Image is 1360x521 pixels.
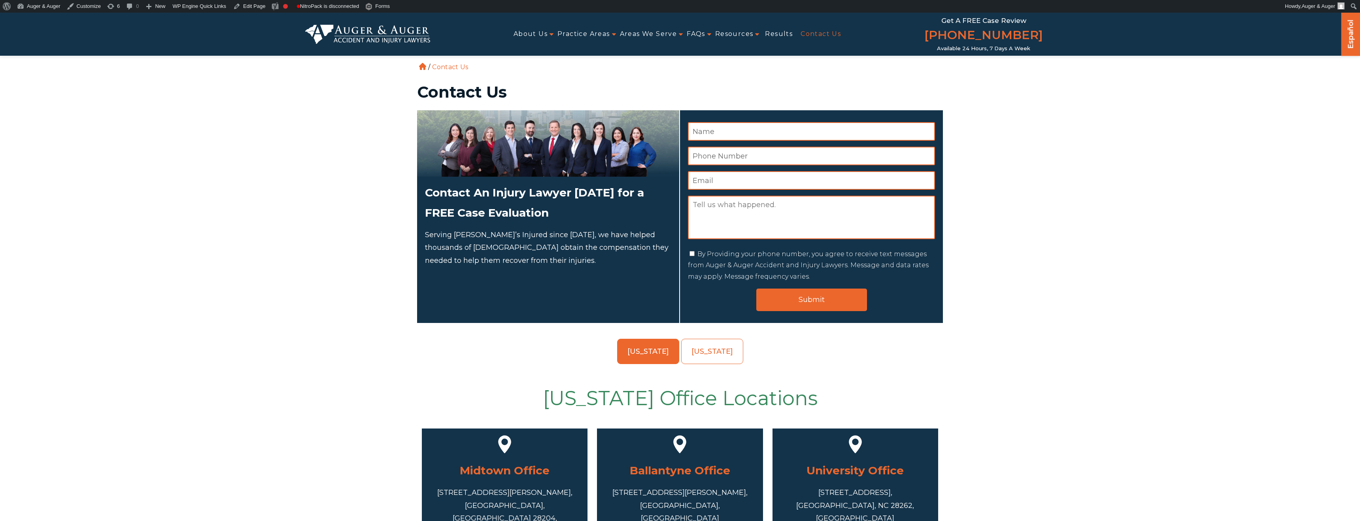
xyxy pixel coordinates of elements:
[801,25,841,43] a: Contact Us
[417,110,679,177] img: Attorneys
[681,339,743,364] a: [US_STATE]
[924,26,1043,45] a: [PHONE_NUMBER]
[557,25,610,43] a: Practice Areas
[422,385,938,412] h2: [US_STATE] Office Locations
[688,122,935,141] input: Name
[715,25,754,43] span: Resources
[688,171,935,190] input: Email
[937,45,1030,52] span: Available 24 Hours, 7 Days a Week
[688,147,935,165] input: Phone Number
[514,25,548,43] span: About Us
[765,25,793,43] a: Results
[283,4,288,9] div: Focus keyphrase not set
[756,289,867,311] input: Submit
[434,461,576,480] h3: Midtown Office
[1301,3,1335,9] span: Auger & Auger
[430,63,470,71] li: Contact Us
[617,339,679,364] a: [US_STATE]
[687,25,705,43] a: FAQs
[425,183,671,223] h2: Contact An Injury Lawyer [DATE] for a FREE Case Evaluation
[1345,12,1357,54] a: Español
[784,461,926,480] h3: University Office
[620,25,677,43] a: Areas We Serve
[425,228,671,267] p: Serving [PERSON_NAME]’s Injured since [DATE], we have helped thousands of [DEMOGRAPHIC_DATA] obta...
[417,84,943,100] h1: Contact Us
[609,461,751,480] h3: Ballantyne Office
[688,250,929,281] label: By Providing your phone number, you agree to receive text messages from Auger & Auger Accident an...
[305,25,430,43] img: Auger & Auger Accident and Injury Lawyers Logo
[419,63,426,70] a: Home
[941,17,1026,25] span: Get a FREE Case Review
